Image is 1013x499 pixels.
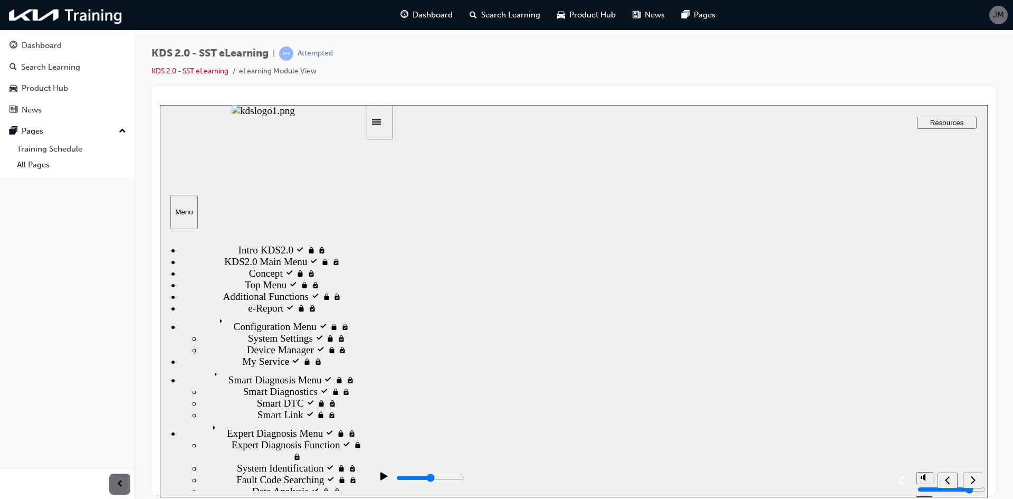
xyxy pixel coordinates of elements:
button: volume [757,367,773,379]
span: KDS 2.0 - SST eLearning [151,48,269,60]
button: Menu [11,90,38,124]
span: | [273,48,275,60]
a: Dashboard [4,36,130,55]
nav: slide navigation [778,358,823,392]
span: prev-icon [116,478,124,491]
span: visited, locked [181,216,189,227]
div: Search Learning [21,61,80,73]
span: visited, locked [186,269,195,280]
button: play/pause [212,366,230,384]
span: learningRecordVerb_ATTEMPT-icon [279,46,293,61]
button: previous [778,368,798,383]
span: News [645,9,665,21]
a: Search Learning [4,58,130,77]
span: search-icon [470,8,477,22]
span: visited, locked [188,323,196,334]
input: slide progress [236,369,304,377]
button: Pages [4,121,130,141]
span: Search Learning [481,9,540,21]
a: car-iconProduct Hub [549,4,624,26]
div: News [22,104,42,116]
span: Configuration Menu [74,216,157,227]
span: visited [166,323,177,334]
span: pages-icon [9,127,17,136]
a: All Pages [13,157,130,173]
img: kia-training [5,4,127,26]
a: news-iconNews [624,4,673,26]
span: JM [993,9,1004,21]
span: guage-icon [400,8,408,22]
div: Attempted [298,49,333,59]
span: locked [170,216,181,227]
span: pages-icon [682,8,690,22]
a: KDS 2.0 - SST eLearning [151,67,228,76]
a: Training Schedule [13,141,130,157]
span: Resources [770,14,804,22]
input: volume [758,380,826,389]
span: locked [175,269,186,280]
li: eLearning Module View [239,65,317,78]
div: Dashboard [22,40,62,52]
a: News [4,100,130,120]
span: car-icon [557,8,565,22]
div: Product Hub [22,82,68,95]
span: visited [164,269,175,280]
span: Pages [694,9,715,21]
span: guage-icon [9,41,17,51]
div: Pages [22,125,43,137]
button: next [803,368,823,383]
div: Menu [15,103,34,111]
span: news-icon [633,8,641,22]
button: replay [735,368,751,383]
span: up-icon [119,125,126,138]
div: playback controls [212,358,751,392]
span: car-icon [9,84,17,93]
span: Smart Diagnosis Menu [69,269,162,280]
button: JM [989,6,1008,24]
div: misc controls [751,358,772,392]
span: search-icon [9,63,17,72]
span: Expert Diagnosis Menu [67,323,163,334]
span: news-icon [9,106,17,115]
span: locked [177,323,188,334]
span: Dashboard [413,9,453,21]
span: visited [159,216,170,227]
a: search-iconSearch Learning [461,4,549,26]
span: Product Hub [569,9,616,21]
button: DashboardSearch LearningProduct HubNews [4,34,130,121]
a: Product Hub [4,79,130,98]
a: guage-iconDashboard [392,4,461,26]
a: pages-iconPages [673,4,724,26]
